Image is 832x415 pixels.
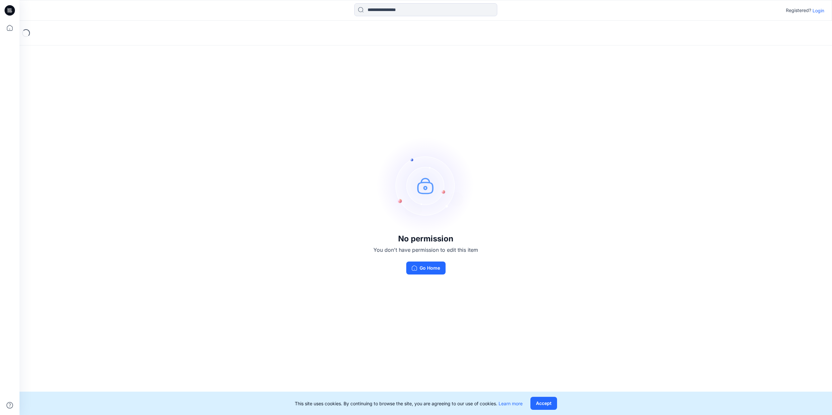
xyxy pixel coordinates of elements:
[377,137,474,234] img: no-perm.svg
[406,262,446,275] button: Go Home
[786,6,811,14] p: Registered?
[295,400,523,407] p: This site uses cookies. By continuing to browse the site, you are agreeing to our use of cookies.
[373,234,478,243] h3: No permission
[499,401,523,406] a: Learn more
[812,7,824,14] p: Login
[373,246,478,254] p: You don't have permission to edit this item
[530,397,557,410] button: Accept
